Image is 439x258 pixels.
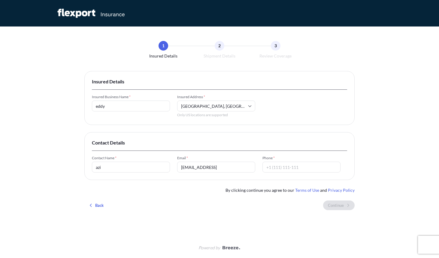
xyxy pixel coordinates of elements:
input: Enter full address [177,101,255,111]
span: Insured Address [177,95,255,99]
span: Insured Business Name [92,95,170,99]
span: 3 [274,43,277,49]
a: Terms of Use [295,188,319,193]
span: Phone [262,156,341,160]
button: Back [84,200,108,210]
input: Enter full name [92,101,170,111]
span: Contact Name [92,156,170,160]
span: Powered by [198,245,220,251]
p: Back [95,202,104,208]
span: Insured Details [92,79,347,85]
span: Email [177,156,255,160]
input: Enter email [177,162,255,173]
span: Insured Details [149,53,177,59]
span: 2 [218,43,221,49]
p: Continue [328,202,344,208]
span: Review Coverage [259,53,292,59]
input: +1 (111) 111-111 [262,162,341,173]
button: Continue [323,200,355,210]
span: 1 [162,43,165,49]
input: Enter full name [92,162,170,173]
span: Shipment Details [204,53,235,59]
span: Contact Details [92,140,347,146]
a: Privacy Policy [328,188,355,193]
span: By clicking continue you agree to our and [226,187,355,193]
span: Only US locations are supported [177,113,255,117]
